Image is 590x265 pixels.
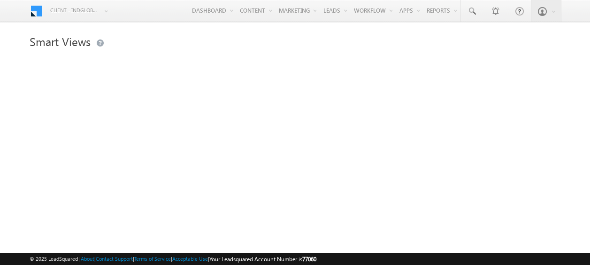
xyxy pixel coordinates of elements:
[50,6,100,15] span: Client - indglobal1 (77060)
[302,256,316,263] span: 77060
[172,256,208,262] a: Acceptable Use
[30,255,316,264] span: © 2025 LeadSquared | | | | |
[96,256,133,262] a: Contact Support
[134,256,171,262] a: Terms of Service
[81,256,94,262] a: About
[30,34,91,49] span: Smart Views
[209,256,316,263] span: Your Leadsquared Account Number is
